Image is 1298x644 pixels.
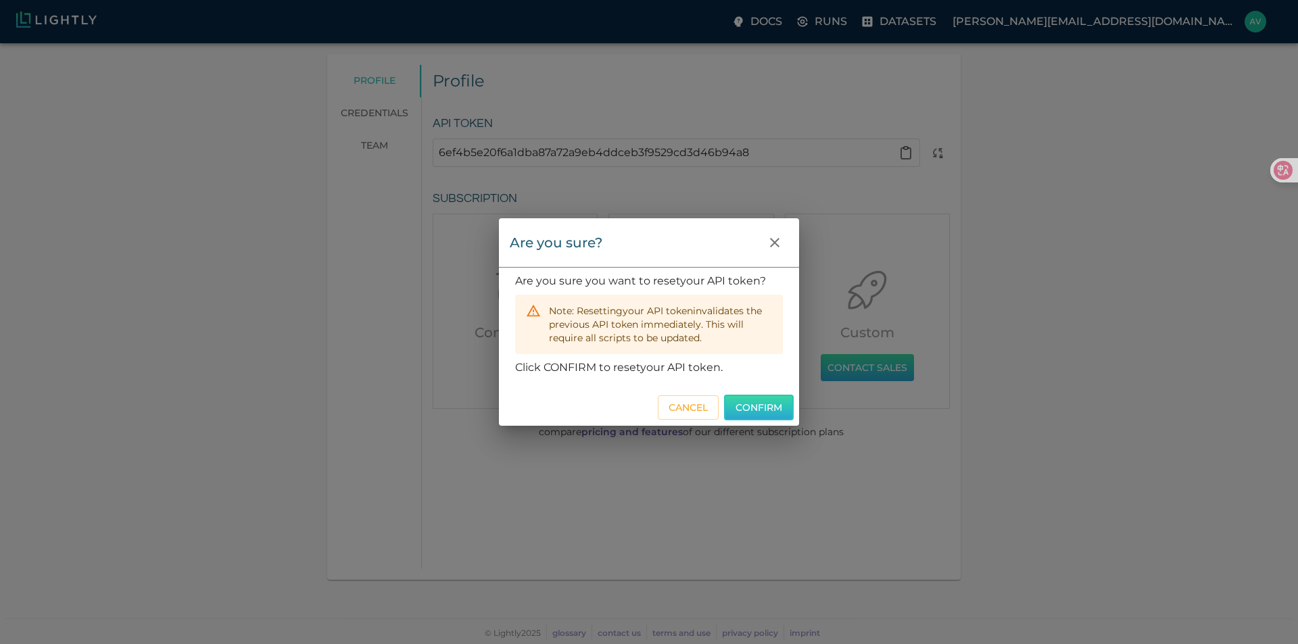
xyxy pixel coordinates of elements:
[510,232,602,253] div: Are you sure?
[724,395,794,421] button: Confirm
[761,229,788,256] button: close
[658,395,719,420] button: Cancel
[549,305,762,344] span: Note: Resetting your API token invalidates the previous API token immediately. This will require ...
[515,274,783,374] span: Are you sure you want to reset your API token ? Click CONFIRM to reset your API token .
